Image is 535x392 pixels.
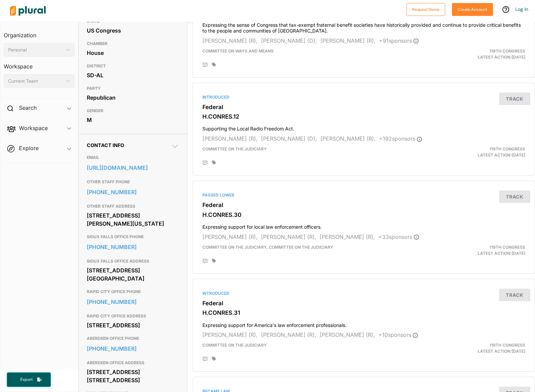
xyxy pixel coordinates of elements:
h3: Federal [202,202,525,208]
span: + 10 sponsor s [378,331,418,338]
span: 119th Congress [490,146,525,151]
div: Add tags [212,356,216,361]
h3: PARTY [87,84,179,92]
span: [PERSON_NAME] (D), [261,135,317,142]
div: Latest Action: [DATE] [419,146,530,158]
div: Current Team [8,78,63,85]
h4: Expressing support for America's law enforcement professionals. [202,319,525,328]
span: [PERSON_NAME] (R), [202,331,258,338]
h3: ABERDEEN OFFICE ADDRESS [87,359,179,367]
button: Track [499,289,530,301]
h3: EMAIL [87,153,179,162]
div: Add Position Statement [202,356,208,362]
h3: SIOUX FALLS OFFICE PHONE [87,233,179,241]
a: [PHONE_NUMBER] [87,242,179,252]
h3: H.CONRES.12 [202,113,525,120]
span: [PERSON_NAME] (R), [261,233,316,240]
div: SD-AL [87,70,179,80]
h3: OTHER STAFF ADDRESS [87,202,179,210]
span: [PERSON_NAME] (R), [202,37,258,44]
span: [PERSON_NAME] (R), [261,331,316,338]
div: Introduced [202,94,525,100]
div: Passed Lower [202,192,525,198]
span: [PERSON_NAME] (R), [202,135,258,142]
h3: OTHER STAFF PHONE [87,178,179,186]
span: Committee on the Judiciary [202,146,267,151]
h4: Expressing support for local law enforcement officers. [202,221,525,230]
div: Add tags [212,62,216,67]
div: [STREET_ADDRESS] [STREET_ADDRESS] [87,367,179,385]
span: [PERSON_NAME] (R), [320,135,376,142]
div: Add tags [212,259,216,263]
a: [PHONE_NUMBER] [87,187,179,197]
span: [PERSON_NAME] (D), [261,37,317,44]
h3: H.CONRES.30 [202,211,525,218]
div: Add tags [212,160,216,165]
div: Latest Action: [DATE] [419,342,530,354]
h3: SIOUX FALLS OFFICE ADDRESS [87,257,179,265]
span: [PERSON_NAME] (R), [320,331,375,338]
a: [PHONE_NUMBER] [87,344,179,354]
div: House [87,48,179,58]
a: [PHONE_NUMBER] [87,297,179,307]
h3: RAPID CITY OFFICE ADDRESS [87,312,179,320]
span: Committee on Ways and Means [202,48,274,54]
span: [PERSON_NAME] (R), [202,233,258,240]
span: Committee on the Judiciary [202,343,267,348]
span: [PERSON_NAME] (R), [320,37,376,44]
div: Add Position Statement [202,259,208,264]
div: M [87,115,179,125]
a: Request Demo [407,5,445,13]
button: Track [499,190,530,203]
button: Track [499,92,530,105]
h3: Federal [202,104,525,110]
span: Contact Info [87,142,124,148]
span: 119th Congress [490,48,525,54]
span: Export [16,377,37,383]
div: Republican [87,92,179,103]
button: Export [7,372,51,387]
div: US Congress [87,25,179,36]
span: 119th Congress [490,245,525,250]
a: Log In [515,6,528,12]
div: [STREET_ADDRESS][PERSON_NAME][US_STATE] [87,210,179,229]
div: Add Position Statement [202,160,208,166]
div: Latest Action: [DATE] [419,48,530,60]
span: + 33 sponsor s [378,233,419,240]
h4: Expressing the sense of Congress that tax-exempt fraternal benefit societies have historically pr... [202,19,525,34]
span: [PERSON_NAME] (R), [320,233,375,240]
span: 119th Congress [490,343,525,348]
h3: Federal [202,300,525,307]
h3: RAPID CITY OFFICE PHONE [87,288,179,296]
div: Personal [8,46,63,54]
span: + 91 sponsor s [379,37,419,44]
h3: GENDER [87,107,179,115]
button: Request Demo [407,3,445,16]
div: [STREET_ADDRESS] [87,320,179,330]
h3: DISTRICT [87,62,179,70]
div: [STREET_ADDRESS] [GEOGRAPHIC_DATA] [87,265,179,284]
h3: Workspace [4,57,75,71]
div: Add Position Statement [202,62,208,68]
a: [URL][DOMAIN_NAME] [87,163,179,173]
h2: Search [19,104,37,111]
h3: H.CONRES.31 [202,309,525,316]
h4: Supporting the Local Radio Freedom Act. [202,123,525,132]
h3: Organization [4,25,75,40]
div: Latest Action: [DATE] [419,244,530,256]
span: + 192 sponsor s [379,135,422,142]
a: Create Account [452,5,493,13]
div: Introduced [202,290,525,296]
h3: ABERDEEN OFFICE PHONE [87,334,179,343]
h3: CHAMBER [87,40,179,48]
span: Committee on the Judiciary, Committee on the Judiciary [202,245,333,250]
button: Create Account [452,3,493,16]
